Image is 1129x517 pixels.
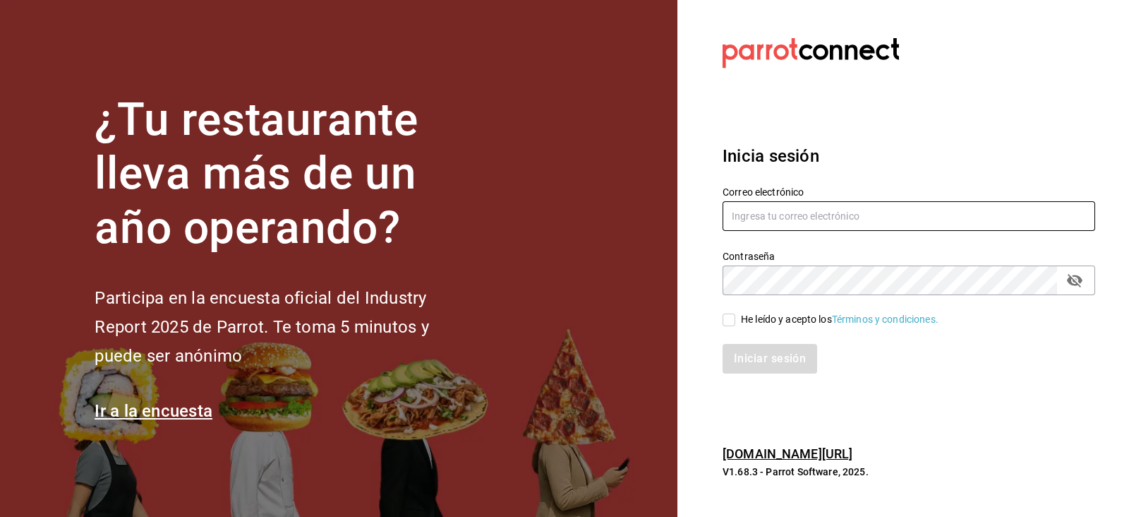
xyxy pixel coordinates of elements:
[723,465,1095,479] p: V1.68.3 - Parrot Software, 2025.
[723,143,1095,169] h3: Inicia sesión
[95,284,476,370] h2: Participa en la encuesta oficial del Industry Report 2025 de Parrot. Te toma 5 minutos y puede se...
[1063,268,1087,292] button: passwordField
[95,93,476,256] h1: ¿Tu restaurante lleva más de un año operando?
[723,201,1095,231] input: Ingresa tu correo electrónico
[723,251,1095,261] label: Contraseña
[723,186,1095,196] label: Correo electrónico
[723,446,852,461] a: [DOMAIN_NAME][URL]
[832,314,938,325] a: Términos y condiciones.
[741,312,938,327] div: He leído y acepto los
[95,401,212,421] a: Ir a la encuesta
